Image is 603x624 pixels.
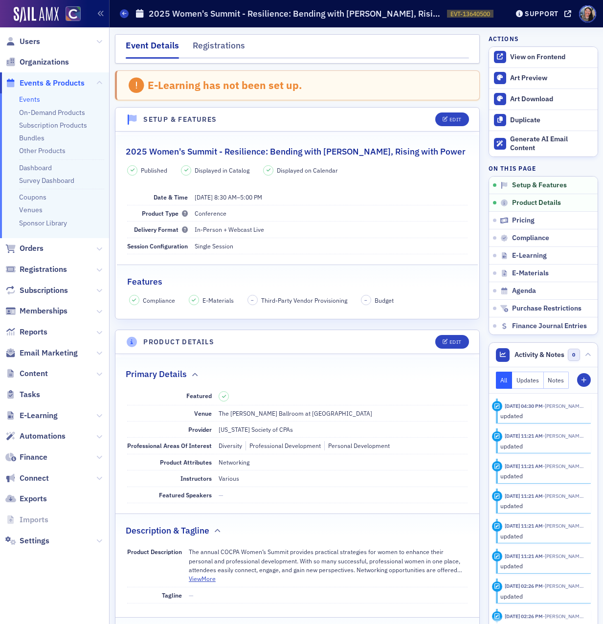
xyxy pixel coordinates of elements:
span: — [219,491,223,499]
span: E-Materials [512,269,549,278]
span: Memberships [20,306,67,316]
div: Art Preview [510,74,592,83]
a: E-Learning [5,410,58,421]
span: Tiffany Carson [543,463,584,469]
div: updated [500,592,584,601]
h2: Primary Details [126,368,187,380]
span: Tiffany Carson [543,432,584,439]
div: Generate AI Email Content [510,135,592,152]
div: Edit [449,339,462,345]
time: 8/4/2025 11:21 AM [505,432,543,439]
h1: 2025 Women's Summit - Resilience: Bending with [PERSON_NAME], Rising with Power [149,8,442,20]
h2: Description & Tagline [126,524,209,537]
time: 8/4/2025 11:21 AM [505,492,543,499]
div: View on Frontend [510,53,592,62]
a: Coupons [19,193,46,201]
span: E-Learning [512,251,547,260]
span: Single Session [195,242,233,250]
span: Tasks [20,389,40,400]
span: Tiffany Carson [543,522,584,529]
a: Orders [5,243,44,254]
time: 8/4/2025 11:21 AM [505,463,543,469]
a: Tasks [5,389,40,400]
span: Venue [194,409,212,417]
span: Registrations [20,264,67,275]
span: Tiffany Carson [543,402,584,409]
a: Imports [5,514,48,525]
a: Art Download [489,89,598,110]
div: Art Download [510,95,592,104]
span: Content [20,368,48,379]
a: Reports [5,327,47,337]
span: The [PERSON_NAME] Ballroom at [GEOGRAPHIC_DATA] [219,409,372,417]
h4: Setup & Features [143,114,217,125]
time: 7/30/2025 02:26 PM [505,613,543,620]
img: SailAMX [66,6,81,22]
span: Agenda [512,287,536,295]
a: Bundles [19,134,45,142]
span: Activity & Notes [514,350,564,360]
span: E-Materials [202,296,234,305]
div: Support [525,9,558,18]
div: Registrations [193,39,245,57]
span: Finance Journal Entries [512,322,587,331]
h4: Actions [489,34,519,43]
time: 8:30 AM [214,193,237,201]
button: Updates [512,372,544,389]
div: Update [492,461,502,471]
button: Edit [435,335,469,349]
span: Delivery Format [134,225,188,233]
span: Pricing [512,216,535,225]
span: Tiffany Carson [543,553,584,559]
span: Displayed on Calendar [277,166,338,175]
a: Exports [5,493,47,504]
a: Memberships [5,306,67,316]
h2: Features [127,275,162,288]
div: Various [219,474,239,483]
a: Other Products [19,146,66,155]
button: All [496,372,513,389]
button: Duplicate [489,110,598,131]
div: Personal Development [324,441,390,450]
a: Subscription Products [19,121,87,130]
span: Users [20,36,40,47]
a: Venues [19,205,43,214]
img: SailAMX [14,7,59,22]
span: Compliance [512,234,549,243]
a: Survey Dashboard [19,176,74,185]
span: [DATE] [195,193,213,201]
span: Purchase Restrictions [512,304,581,313]
span: Instructors [180,474,212,482]
div: updated [500,471,584,480]
a: Content [5,368,48,379]
span: Email Marketing [20,348,78,358]
a: Events & Products [5,78,85,89]
a: Subscriptions [5,285,68,296]
div: Update [492,551,502,561]
h4: On this page [489,164,598,173]
p: The annual COCPA Women’s Summit provides practical strategies for women to enhance their personal... [189,547,468,574]
span: Imports [20,514,48,525]
span: Automations [20,431,66,442]
span: Date & Time [154,193,188,201]
h2: 2025 Women's Summit - Resilience: Bending with [PERSON_NAME], Rising with Power [126,145,466,158]
div: Update [492,491,502,501]
div: Networking [219,458,249,467]
div: updated [500,532,584,540]
h4: Product Details [143,337,214,347]
a: Connect [5,473,49,484]
span: Session Configuration [127,242,188,250]
div: Update [492,521,502,532]
span: Tiffany Carson [543,492,584,499]
div: updated [500,501,584,510]
a: Registrations [5,264,67,275]
span: 0 [568,349,580,361]
time: 7/30/2025 02:26 PM [505,582,543,589]
a: Dashboard [19,163,52,172]
a: Organizations [5,57,69,67]
span: EVT-13640500 [450,10,490,18]
span: Product Attributes [160,458,212,466]
span: Connect [20,473,49,484]
span: Settings [20,535,49,546]
a: View Homepage [59,6,81,23]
